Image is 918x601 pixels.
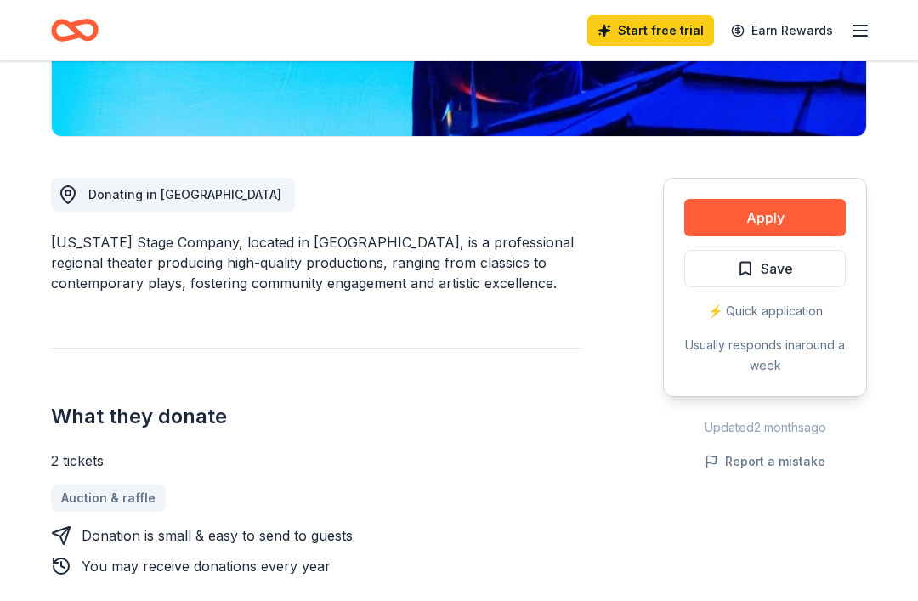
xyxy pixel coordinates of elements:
div: 2 tickets [51,451,581,471]
span: Save [761,258,793,280]
span: Donating in [GEOGRAPHIC_DATA] [88,187,281,201]
a: Earn Rewards [721,15,843,46]
button: Save [684,250,846,287]
h2: What they donate [51,403,581,430]
div: Updated 2 months ago [663,417,867,438]
div: You may receive donations every year [82,556,331,576]
button: Report a mistake [705,451,825,472]
a: Home [51,10,99,50]
button: Apply [684,199,846,236]
div: Usually responds in around a week [684,335,846,376]
a: Start free trial [587,15,714,46]
div: [US_STATE] Stage Company, located in [GEOGRAPHIC_DATA], is a professional regional theater produc... [51,232,581,293]
div: ⚡️ Quick application [684,301,846,321]
div: Donation is small & easy to send to guests [82,525,353,546]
